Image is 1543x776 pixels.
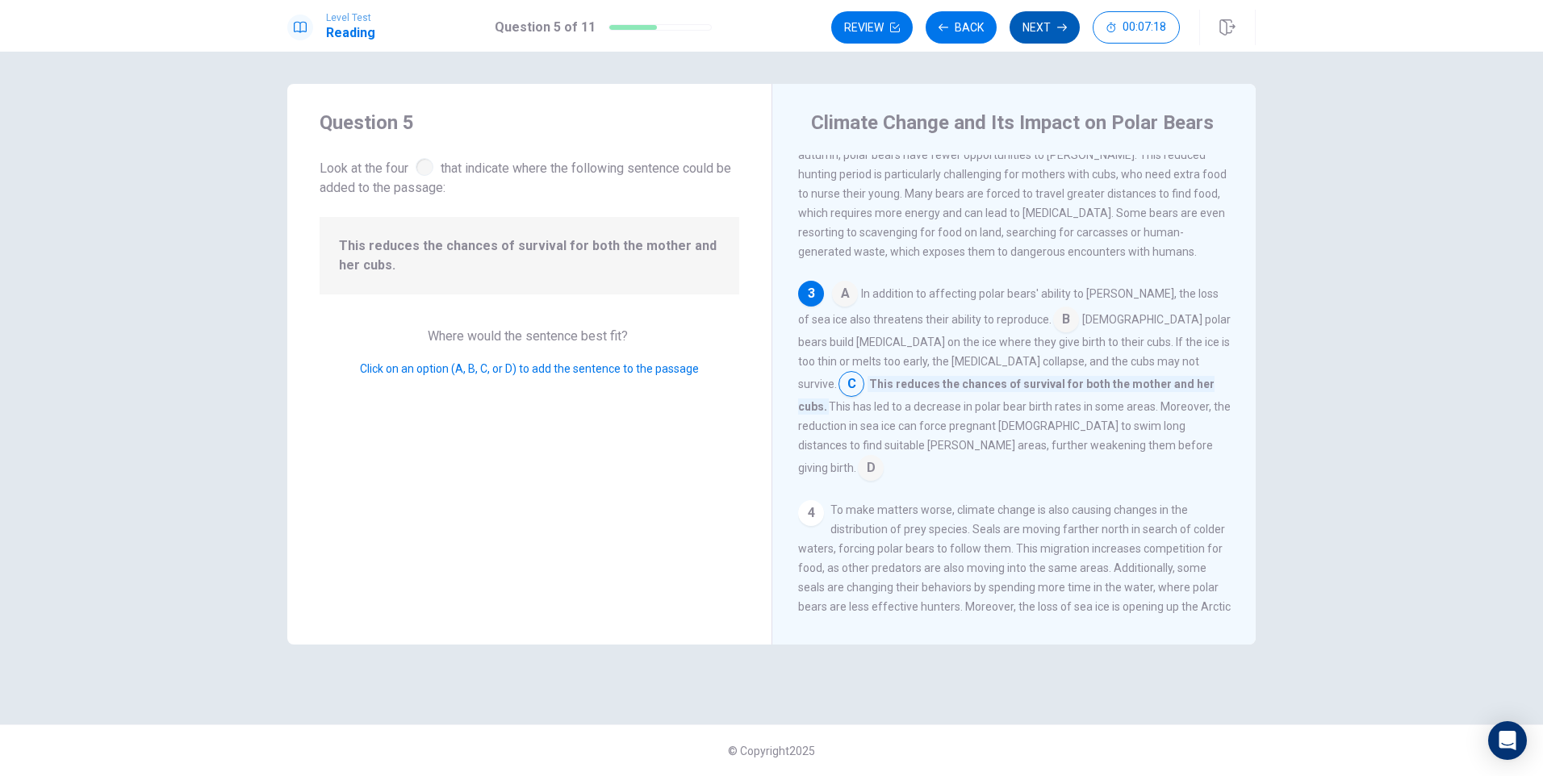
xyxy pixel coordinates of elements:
[798,287,1219,326] span: In addition to affecting polar bears' ability to [PERSON_NAME], the loss of sea ice also threaten...
[838,371,864,397] span: C
[360,362,699,375] span: Click on an option (A, B, C, or D) to add the sentence to the passage
[926,11,997,44] button: Back
[832,281,858,307] span: A
[495,18,596,37] h1: Question 5 of 11
[1053,307,1079,332] span: B
[1488,721,1527,760] div: Open Intercom Messenger
[326,23,375,43] h1: Reading
[798,376,1215,415] span: This reduces the chances of survival for both the mother and her cubs.
[1093,11,1180,44] button: 00:07:18
[320,155,739,198] span: Look at the four that indicate where the following sentence could be added to the passage:
[428,328,631,344] span: Where would the sentence best fit?
[1010,11,1080,44] button: Next
[798,500,824,526] div: 4
[798,281,824,307] div: 3
[858,455,884,481] span: D
[320,110,739,136] h4: Question 5
[798,400,1231,474] span: This has led to a decrease in polar bear birth rates in some areas. Moreover, the reduction in se...
[326,12,375,23] span: Level Test
[728,745,815,757] span: © Copyright 2025
[811,110,1214,136] h4: Climate Change and Its Impact on Polar Bears
[798,503,1231,690] span: To make matters worse, climate change is also causing changes in the distribution of prey species...
[339,236,720,275] span: This reduces the chances of survival for both the mother and her cubs.
[831,11,913,44] button: Review
[1123,21,1166,34] span: 00:07:18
